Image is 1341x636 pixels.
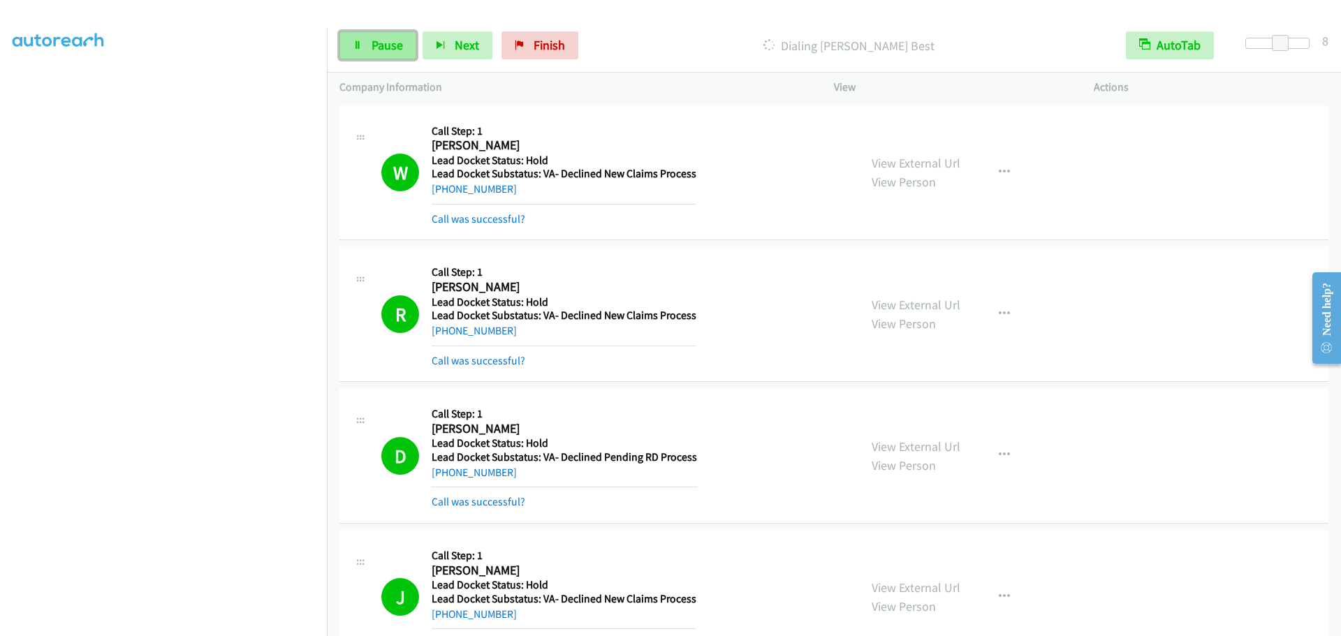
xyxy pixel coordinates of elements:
p: View [834,79,1069,96]
h5: Lead Docket Status: Hold [432,154,696,168]
h1: J [381,578,419,616]
h5: Lead Docket Substatus: VA- Declined Pending RD Process [432,450,697,464]
span: Next [455,37,479,53]
div: 8 [1322,31,1328,50]
h5: Lead Docket Substatus: VA- Declined New Claims Process [432,592,696,606]
button: Next [423,31,492,59]
span: Finish [534,37,565,53]
h2: [PERSON_NAME] [432,563,691,579]
h5: Lead Docket Status: Hold [432,436,697,450]
h5: Call Step: 1 [432,265,696,279]
h5: Call Step: 1 [432,549,696,563]
h5: Lead Docket Substatus: VA- Declined New Claims Process [432,309,696,323]
button: AutoTab [1126,31,1214,59]
a: View External Url [872,579,960,596]
h5: Call Step: 1 [432,407,697,421]
a: Call was successful? [432,212,525,225]
a: [PHONE_NUMBER] [432,607,517,621]
h5: Lead Docket Status: Hold [432,578,696,592]
a: View Person [872,598,936,614]
a: View Person [872,457,936,473]
a: [PHONE_NUMBER] [432,182,517,195]
h1: R [381,295,419,333]
a: [PHONE_NUMBER] [432,466,517,479]
p: Actions [1094,79,1328,96]
a: View Person [872,174,936,190]
span: Pause [372,37,403,53]
h5: Lead Docket Status: Hold [432,295,696,309]
h2: [PERSON_NAME] [432,138,691,154]
p: Dialing [PERSON_NAME] Best [597,36,1101,55]
iframe: Resource Center [1300,262,1341,374]
a: Finish [501,31,578,59]
h1: D [381,437,419,475]
h2: [PERSON_NAME] [432,279,691,295]
a: View Person [872,316,936,332]
p: Company Information [339,79,809,96]
a: View External Url [872,155,960,171]
a: Call was successful? [432,495,525,508]
a: [PHONE_NUMBER] [432,324,517,337]
a: View External Url [872,297,960,313]
a: Pause [339,31,416,59]
a: Call was successful? [432,354,525,367]
h1: W [381,154,419,191]
h2: [PERSON_NAME] [432,421,691,437]
a: View External Url [872,438,960,454]
h5: Call Step: 1 [432,124,696,138]
h5: Lead Docket Substatus: VA- Declined New Claims Process [432,167,696,181]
